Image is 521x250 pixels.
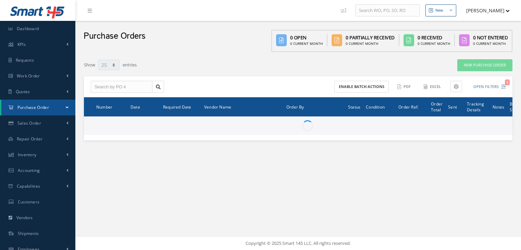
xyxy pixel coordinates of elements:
[418,34,450,41] div: 0 Received
[18,167,40,173] span: Accounting
[286,103,304,110] span: Order By
[91,81,152,93] input: Search by PO #
[448,103,457,110] span: Sent
[290,41,323,46] div: 0 Current Month
[457,59,512,71] a: New Purchase Order
[505,79,510,85] span: 1
[17,120,41,126] span: Sales Order
[18,199,40,205] span: Customers
[346,41,395,46] div: 0 Current Month
[204,103,231,110] span: Vendor Name
[16,89,30,95] span: Quotes
[334,81,389,93] button: Enable batch actions
[131,103,140,110] span: Date
[17,183,40,189] span: Capabilities
[123,59,137,68] label: entries
[1,100,75,115] a: Purchase Order
[425,4,456,16] button: New
[82,240,514,247] div: Copyright © 2025 Smart 145 LLC. All rights reserved.
[18,152,37,158] span: Inventory
[398,103,419,110] span: Order Ref.
[467,81,506,92] button: Open Filters1
[290,34,323,41] div: 0 Open
[467,100,484,113] span: Tracking Details
[348,103,360,110] span: Status
[473,41,508,46] div: 0 Current Month
[16,57,34,63] span: Requests
[420,81,445,93] button: Excel
[16,215,33,221] span: Vendors
[18,230,39,236] span: Shipments
[418,41,450,46] div: 0 Current Month
[163,103,191,110] span: Required Date
[473,34,508,41] div: 0 Not Entered
[17,41,26,47] span: KPIs
[431,100,443,113] span: Order Total
[394,81,415,93] button: PDF
[17,73,40,79] span: Work Order
[17,136,43,142] span: Repair Order
[366,103,385,110] span: Condition
[17,104,49,110] span: Purchase Order
[355,4,420,17] input: Search WO, PO, SO, RO
[435,8,443,13] div: New
[84,31,146,41] h2: Purchase Orders
[96,103,112,110] span: Number
[346,34,395,41] div: 0 Partially Received
[84,59,95,68] label: Show
[493,103,504,110] span: Notes
[460,4,510,17] button: [PERSON_NAME]
[17,26,39,32] span: Dashboard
